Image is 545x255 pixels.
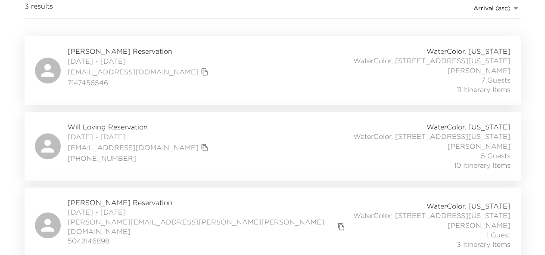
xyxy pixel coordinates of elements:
[68,132,211,141] span: [DATE] - [DATE]
[353,132,511,141] span: WaterColor, [STREET_ADDRESS][US_STATE]
[68,78,211,87] span: 7147456546
[427,201,511,211] span: WaterColor, [US_STATE]
[68,154,211,163] span: [PHONE_NUMBER]
[457,240,511,249] span: 3 Itinerary Items
[448,66,511,75] span: [PERSON_NAME]
[448,221,511,230] span: [PERSON_NAME]
[427,46,511,56] span: WaterColor, [US_STATE]
[25,1,53,15] span: 3 results
[335,221,347,233] button: copy primary member email
[199,66,211,78] button: copy primary member email
[25,36,521,105] a: [PERSON_NAME] Reservation[DATE] - [DATE][EMAIL_ADDRESS][DOMAIN_NAME]copy primary member email7147...
[68,56,211,66] span: [DATE] - [DATE]
[68,122,211,132] span: Will Loving Reservation
[68,67,199,77] a: [EMAIL_ADDRESS][DOMAIN_NAME]
[454,160,511,170] span: 10 Itinerary Items
[481,75,511,85] span: 7 Guests
[68,217,335,237] a: [PERSON_NAME][EMAIL_ADDRESS][PERSON_NAME][PERSON_NAME][DOMAIN_NAME]
[25,112,521,181] a: Will Loving Reservation[DATE] - [DATE][EMAIL_ADDRESS][DOMAIN_NAME]copy primary member email[PHONE...
[486,230,511,240] span: 1 Guest
[353,211,511,220] span: WaterColor, [STREET_ADDRESS][US_STATE]
[68,236,347,246] span: 5042146898
[68,46,211,56] span: [PERSON_NAME] Reservation
[448,141,511,151] span: [PERSON_NAME]
[199,141,211,154] button: copy primary member email
[473,4,511,12] span: Arrival (asc)
[68,198,347,207] span: [PERSON_NAME] Reservation
[68,207,347,217] span: [DATE] - [DATE]
[427,122,511,132] span: WaterColor, [US_STATE]
[353,56,511,65] span: WaterColor, [STREET_ADDRESS][US_STATE]
[481,151,511,160] span: 5 Guests
[68,143,199,152] a: [EMAIL_ADDRESS][DOMAIN_NAME]
[457,85,511,94] span: 11 Itinerary Items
